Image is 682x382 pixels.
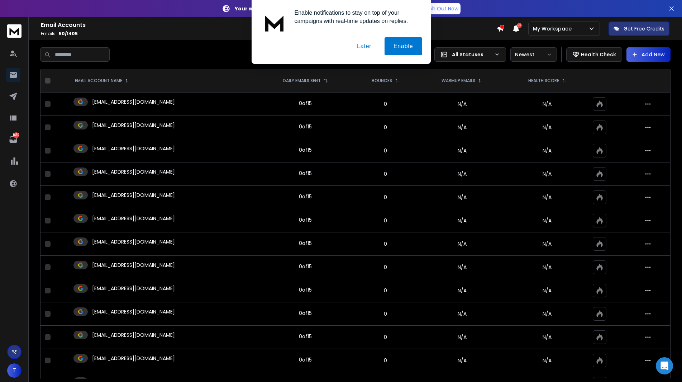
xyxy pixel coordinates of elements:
[13,132,19,138] p: 1430
[418,256,506,279] td: N/A
[372,78,392,84] p: BOUNCES
[92,308,175,315] p: [EMAIL_ADDRESS][DOMAIN_NAME]
[442,78,475,84] p: WARMUP EMAILS
[510,357,584,364] p: N/A
[299,193,312,200] div: 0 of 15
[357,287,414,294] p: 0
[656,357,673,374] div: Open Intercom Messenger
[92,331,175,339] p: [EMAIL_ADDRESS][DOMAIN_NAME]
[299,170,312,177] div: 0 of 15
[92,285,175,292] p: [EMAIL_ADDRESS][DOMAIN_NAME]
[7,363,22,378] button: T
[92,261,175,269] p: [EMAIL_ADDRESS][DOMAIN_NAME]
[510,264,584,271] p: N/A
[357,147,414,154] p: 0
[510,194,584,201] p: N/A
[357,310,414,317] p: 0
[510,100,584,108] p: N/A
[510,240,584,247] p: N/A
[92,215,175,222] p: [EMAIL_ADDRESS][DOMAIN_NAME]
[510,170,584,178] p: N/A
[289,9,422,25] div: Enable notifications to stay on top of your campaigns with real-time updates on replies.
[357,194,414,201] p: 0
[510,287,584,294] p: N/A
[299,286,312,293] div: 0 of 15
[299,263,312,270] div: 0 of 15
[418,209,506,232] td: N/A
[510,334,584,341] p: N/A
[299,240,312,247] div: 0 of 15
[385,37,422,55] button: Enable
[418,93,506,116] td: N/A
[357,170,414,178] p: 0
[92,168,175,175] p: [EMAIL_ADDRESS][DOMAIN_NAME]
[92,145,175,152] p: [EMAIL_ADDRESS][DOMAIN_NAME]
[260,9,289,37] img: notification icon
[418,162,506,186] td: N/A
[510,217,584,224] p: N/A
[510,310,584,317] p: N/A
[357,334,414,341] p: 0
[299,146,312,154] div: 0 of 15
[510,124,584,131] p: N/A
[92,238,175,245] p: [EMAIL_ADDRESS][DOMAIN_NAME]
[299,216,312,223] div: 0 of 15
[510,147,584,154] p: N/A
[348,37,380,55] button: Later
[299,333,312,340] div: 0 of 15
[418,349,506,372] td: N/A
[75,78,129,84] div: EMAIL ACCOUNT NAME
[418,279,506,302] td: N/A
[299,123,312,130] div: 0 of 15
[357,124,414,131] p: 0
[357,357,414,364] p: 0
[418,232,506,256] td: N/A
[418,186,506,209] td: N/A
[418,139,506,162] td: N/A
[92,355,175,362] p: [EMAIL_ADDRESS][DOMAIN_NAME]
[357,100,414,108] p: 0
[6,132,20,147] a: 1430
[92,98,175,105] p: [EMAIL_ADDRESS][DOMAIN_NAME]
[92,122,175,129] p: [EMAIL_ADDRESS][DOMAIN_NAME]
[299,356,312,363] div: 0 of 15
[418,116,506,139] td: N/A
[418,326,506,349] td: N/A
[528,78,559,84] p: HEALTH SCORE
[357,240,414,247] p: 0
[357,264,414,271] p: 0
[283,78,321,84] p: DAILY EMAILS SENT
[299,100,312,107] div: 0 of 15
[92,192,175,199] p: [EMAIL_ADDRESS][DOMAIN_NAME]
[299,310,312,317] div: 0 of 15
[357,217,414,224] p: 0
[418,302,506,326] td: N/A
